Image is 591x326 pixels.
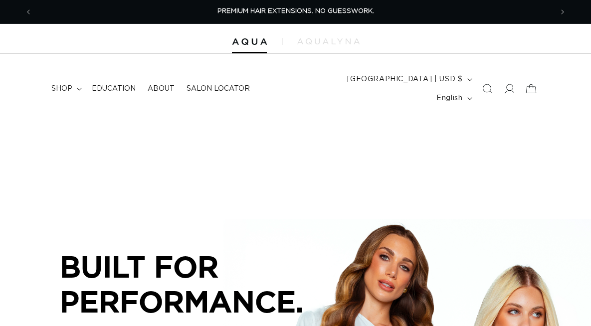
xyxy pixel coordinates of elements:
button: Previous announcement [17,2,39,21]
a: Education [86,78,142,99]
button: Next announcement [552,2,574,21]
summary: shop [45,78,86,99]
span: PREMIUM HAIR EXTENSIONS. NO GUESSWORK. [217,8,374,14]
span: About [148,84,175,93]
img: aqualyna.com [297,38,360,44]
button: [GEOGRAPHIC_DATA] | USD $ [341,70,476,89]
span: English [436,93,462,104]
span: Education [92,84,136,93]
a: About [142,78,181,99]
span: [GEOGRAPHIC_DATA] | USD $ [347,74,463,85]
span: shop [51,84,72,93]
span: Salon Locator [187,84,250,93]
summary: Search [476,78,498,100]
img: Aqua Hair Extensions [232,38,267,45]
button: English [430,89,476,108]
a: Salon Locator [181,78,256,99]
